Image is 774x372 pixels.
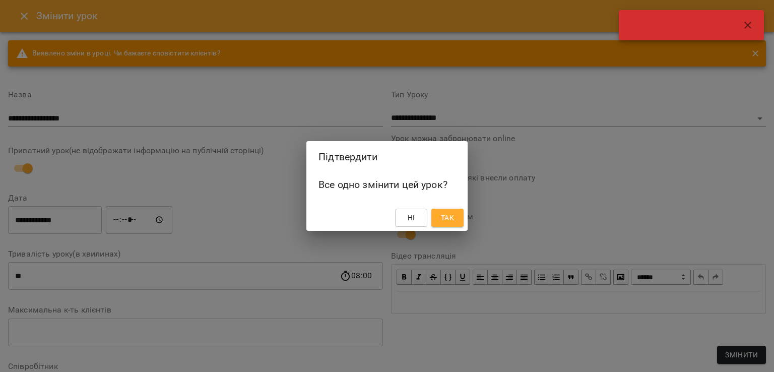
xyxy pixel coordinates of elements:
[395,209,427,227] button: Ні
[318,149,456,165] h2: Підтвердити
[431,209,464,227] button: Так
[318,177,456,193] h6: Все одно змінити цей урок?
[408,212,415,224] span: Ні
[441,212,454,224] span: Так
